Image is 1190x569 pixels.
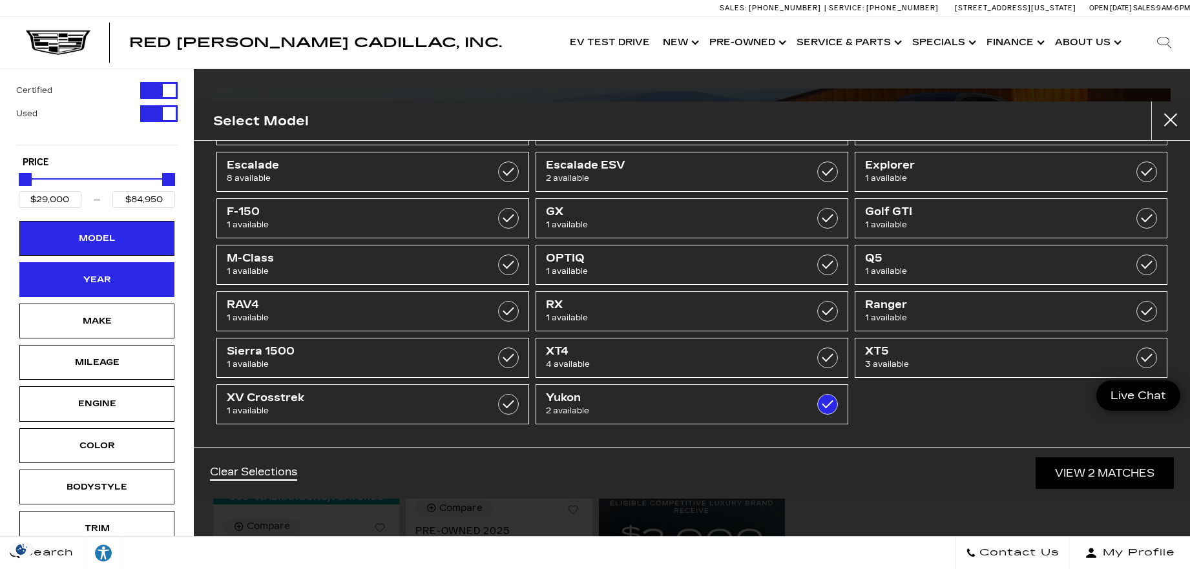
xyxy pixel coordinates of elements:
span: Open [DATE] [1089,4,1132,12]
span: 1 available [865,311,1113,324]
span: Sales: [720,4,747,12]
a: XV Crosstrek1 available [216,384,529,424]
div: ModelModel [19,221,174,256]
input: Maximum [112,191,175,208]
h5: Price [23,157,171,169]
span: Golf GTI [865,205,1113,218]
div: Year [65,273,129,287]
a: Explore your accessibility options [84,537,123,569]
span: RX [546,298,794,311]
span: GX [546,205,794,218]
div: Model [65,231,129,245]
a: GX1 available [536,198,848,238]
a: Escalade8 available [216,152,529,192]
a: Pre-Owned [703,17,790,68]
div: BodystyleBodystyle [19,470,174,504]
span: Escalade [227,159,475,172]
div: Explore your accessibility options [84,543,123,563]
span: Escalade ESV [546,159,794,172]
a: RX1 available [536,291,848,331]
a: Clear Selections [210,466,297,481]
span: 1 available [227,218,475,231]
a: RAV41 available [216,291,529,331]
a: Ranger1 available [855,291,1167,331]
span: Red [PERSON_NAME] Cadillac, Inc. [129,35,502,50]
a: Finance [980,17,1049,68]
a: New [656,17,703,68]
a: Red [PERSON_NAME] Cadillac, Inc. [129,36,502,49]
span: 1 available [865,265,1113,278]
a: About Us [1049,17,1125,68]
a: Live Chat [1096,380,1180,411]
span: 1 available [546,265,794,278]
span: 1 available [546,311,794,324]
label: Used [16,107,37,120]
section: Click to Open Cookie Consent Modal [6,543,36,556]
a: Service & Parts [790,17,906,68]
span: 1 available [546,218,794,231]
span: 1 available [227,358,475,371]
span: OPTIQ [546,252,794,265]
span: Search [20,544,74,562]
a: OPTIQ1 available [536,245,848,285]
span: XT5 [865,345,1113,358]
span: 8 available [227,172,475,185]
span: XT4 [546,345,794,358]
span: 2 available [546,172,794,185]
span: My Profile [1098,544,1175,562]
div: Maximum Price [162,173,175,186]
span: 9 AM-6 PM [1156,4,1190,12]
span: Q5 [865,252,1113,265]
img: Cadillac Dark Logo with Cadillac White Text [26,30,90,55]
div: Color [65,439,129,453]
div: MakeMake [19,304,174,338]
span: Yukon [546,391,794,404]
a: Sales: [PHONE_NUMBER] [720,5,824,12]
div: Price [19,169,175,208]
span: 4 available [546,358,794,371]
span: Service: [829,4,864,12]
label: Certified [16,84,52,97]
span: Live Chat [1104,388,1173,403]
span: Contact Us [976,544,1060,562]
a: Service: [PHONE_NUMBER] [824,5,942,12]
input: Minimum [19,191,81,208]
span: F-150 [227,205,475,218]
div: YearYear [19,262,174,297]
a: F-1501 available [216,198,529,238]
a: Golf GTI1 available [855,198,1167,238]
h2: Select Model [213,110,309,132]
div: EngineEngine [19,386,174,421]
span: [PHONE_NUMBER] [749,4,821,12]
a: XT53 available [855,338,1167,378]
a: Q51 available [855,245,1167,285]
div: Search [1138,17,1190,68]
div: ColorColor [19,428,174,463]
div: Minimum Price [19,173,32,186]
a: Sierra 15001 available [216,338,529,378]
span: RAV4 [227,298,475,311]
a: View 2 Matches [1036,457,1174,489]
span: Sales: [1133,4,1156,12]
div: Make [65,314,129,328]
a: XT44 available [536,338,848,378]
span: 2 available [546,404,794,417]
img: Opt-Out Icon [6,543,36,556]
span: XV Crosstrek [227,391,475,404]
div: Mileage [65,355,129,369]
div: TrimTrim [19,511,174,546]
span: [PHONE_NUMBER] [866,4,939,12]
a: Contact Us [955,537,1070,569]
div: Trim [65,521,129,535]
a: M-Class1 available [216,245,529,285]
span: Sierra 1500 [227,345,475,358]
div: MileageMileage [19,345,174,380]
a: Escalade ESV2 available [536,152,848,192]
span: Ranger [865,298,1113,311]
a: Specials [906,17,980,68]
span: 3 available [865,358,1113,371]
span: 1 available [227,265,475,278]
div: Bodystyle [65,480,129,494]
a: [STREET_ADDRESS][US_STATE] [955,4,1076,12]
